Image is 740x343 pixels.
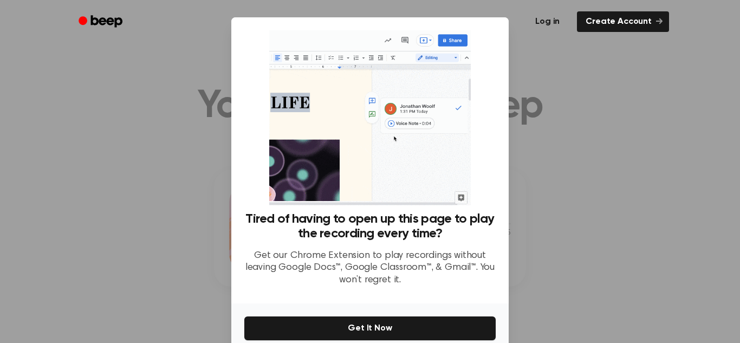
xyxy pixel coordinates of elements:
img: Beep extension in action [269,30,470,205]
button: Get It Now [244,316,496,340]
a: Log in [524,9,570,34]
a: Beep [71,11,132,33]
h3: Tired of having to open up this page to play the recording every time? [244,212,496,241]
p: Get our Chrome Extension to play recordings without leaving Google Docs™, Google Classroom™, & Gm... [244,250,496,287]
a: Create Account [577,11,669,32]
